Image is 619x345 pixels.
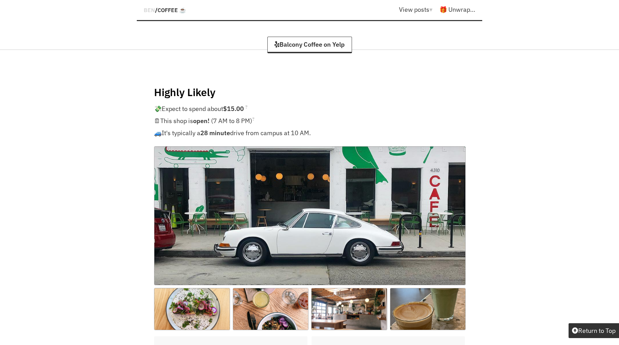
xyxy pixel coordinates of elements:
[154,85,465,99] h4: Highly Likely
[154,288,230,330] img: o.jpg
[158,7,186,13] a: Coffee ☕️
[200,129,230,137] strong: 28 minute
[245,104,248,110] sup: ?
[569,323,619,338] button: Return to Top
[154,103,465,115] p: Expect to spend about
[154,129,162,137] span: 🚙
[399,6,439,13] a: View posts
[267,37,352,53] a: Balcony Coffee on Yelp
[252,116,255,122] sup: ?
[233,288,309,330] img: o.jpg
[154,117,160,125] span: 🗓
[193,117,210,125] strong: open!
[144,3,186,16] div: /
[154,146,466,285] img: hl-hero.jpg
[223,105,244,113] strong: $15.00
[390,288,466,330] img: o.jpg
[154,105,162,113] span: 💸
[311,288,387,330] img: o.jpg
[154,127,465,139] p: It's typically a drive from campus at 10 AM.
[160,117,255,125] span: This shop is (7 AM to 8 PM)
[144,7,155,13] a: BEN
[429,6,432,13] span: ▾
[439,6,475,13] a: 🎁 Unwrap...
